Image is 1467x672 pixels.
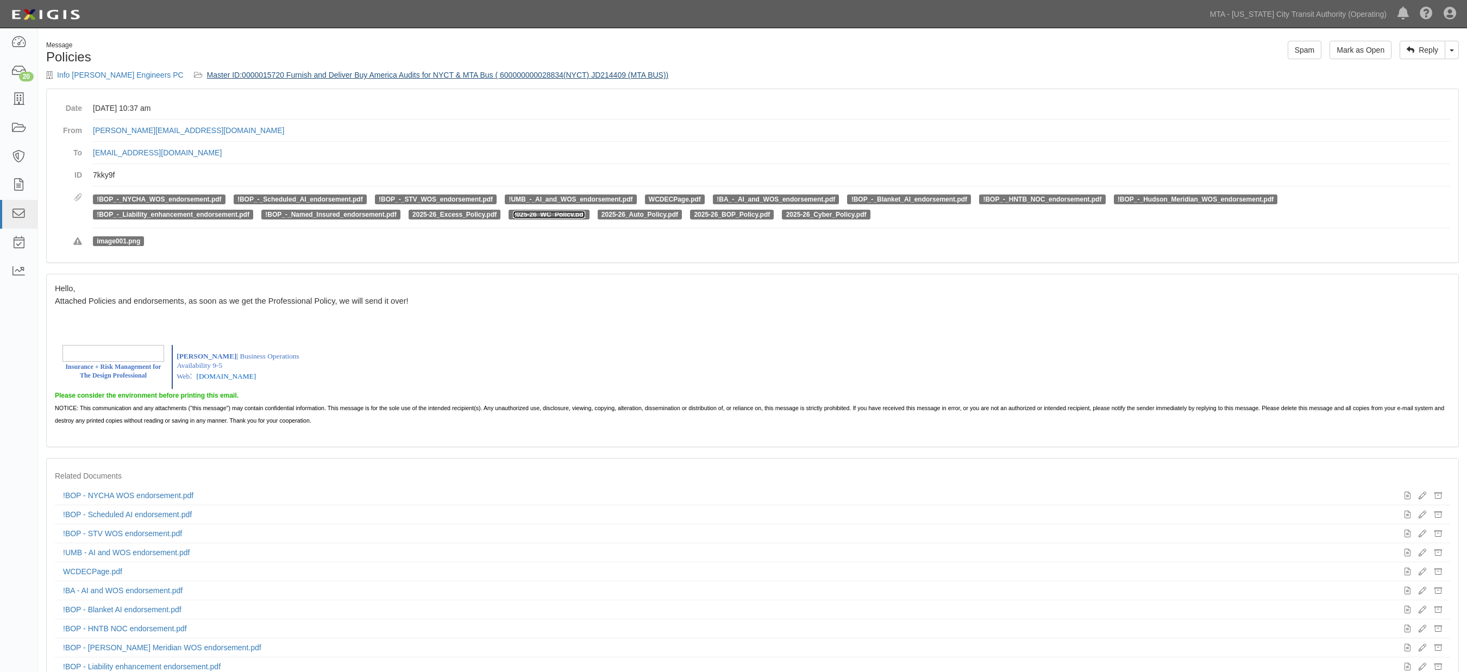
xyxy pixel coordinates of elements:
span: Web [177,372,190,380]
a: View [1405,509,1410,520]
div: !BOP - NYCHA WOS endorsement.pdf [63,490,1396,501]
a: !BOP - STV WOS endorsement.pdf [63,529,182,538]
a: !BOP_-_NYCHA_WOS_endorsement.pdf [97,196,221,203]
a: Edit Document [1419,566,1426,577]
div: WCDECPage.pdf [63,566,1396,577]
a: !BOP_-_STV_WOS_endorsement.pdf [379,196,493,203]
a: !BOP_-_Hudson_Meridian_WOS_endorsement.pdf [1118,196,1274,203]
a: !BOP - Liability enhancement endorsement.pdf [63,662,221,671]
a: Info [PERSON_NAME] Engineers PC [57,71,184,79]
div: !BOP - Hudson Meridian WOS endorsement.pdf [63,642,1396,653]
a: View [1405,661,1410,672]
dd: [DATE] 10:37 am [93,97,1450,120]
a: Edit Document [1419,604,1426,615]
div: !BOP - Scheduled AI endorsement.pdf [63,509,1396,520]
span: : [190,371,192,380]
a: Archive document [1434,604,1442,615]
a: View [1405,585,1410,596]
div: Message [46,41,744,50]
div: !BOP - Blanket AI endorsement.pdf [63,604,1396,615]
a: Archive document [1434,509,1442,520]
a: Archive document [1434,528,1442,539]
dt: From [55,120,82,136]
span: Attached Policies and endorsements, as soon as we get the Professional Policy, we will send it over! [55,297,409,305]
a: Archive document [1434,661,1442,672]
a: Mark as Open [1330,41,1391,59]
span: [PERSON_NAME] [177,352,236,360]
a: Archive document [1434,585,1442,596]
a: Reply [1400,41,1445,59]
div: 20 [19,72,34,81]
span: | Business Operations [237,352,299,360]
a: Edit Document [1419,642,1426,653]
a: 2025-26_Cyber_Policy.pdf [786,211,867,218]
a: [EMAIL_ADDRESS][DOMAIN_NAME] [93,148,222,157]
a: Edit Document [1419,623,1426,634]
dd: 7kky9f [93,164,1450,186]
span: image001.png [93,236,144,246]
a: [DOMAIN_NAME] [197,372,256,380]
a: Edit Document [1419,528,1426,539]
a: Edit Document [1419,661,1426,672]
a: View [1405,623,1410,634]
i: Rejected attachments. These file types are not supported. [73,238,82,246]
a: Spam [1288,41,1322,59]
a: Archive document [1434,623,1442,634]
a: !BOP_-_Named_Insured_endorsement.pdf [265,211,396,218]
a: !BA - AI and WOS endorsement.pdf [63,586,183,595]
a: !BA_-_AI_and_WOS_endorsement.pdf [717,196,835,203]
a: Edit Document [1419,585,1426,596]
a: Archive document [1434,642,1442,653]
a: Archive document [1434,547,1442,558]
span: Insurance + Risk Management for [65,363,161,370]
span: The Design Professional [80,372,147,379]
a: Edit Document [1419,547,1426,558]
a: 2025-26_WC_Policy.pdf [513,211,586,218]
a: [PERSON_NAME][EMAIL_ADDRESS][DOMAIN_NAME] [93,126,284,135]
a: !BOP - Blanket AI endorsement.pdf [63,605,181,614]
a: !BOP - HNTB NOC endorsement.pdf [63,624,187,633]
a: Edit Document [1419,509,1426,520]
div: !BOP - STV WOS endorsement.pdf [63,528,1396,539]
a: !BOP_-_Liability_enhancement_endorsement.pdf [97,211,249,218]
a: 2025-26_Auto_Policy.pdf [601,211,678,218]
a: Master ID:0000015720 Furnish and Deliver Buy America Audits for NYCT & MTA Bus ( 600000000028834(... [207,71,669,79]
img: logo-5460c22ac91f19d4615b14bd174203de0afe785f0fc80cf4dbbc73dc1793850b.png [8,5,83,24]
a: View [1405,528,1410,539]
span: NOTICE: This communication and any attachments ("this message") may contain confidential informat... [55,405,1444,424]
span: Availability 9-5 [177,361,222,369]
a: !BOP_-_Blanket_AI_endorsement.pdf [851,196,967,203]
a: Edit Document [1419,490,1426,501]
a: !BOP - Scheduled AI endorsement.pdf [63,510,192,519]
span: Please consider the environment before printing this email. [55,392,239,399]
div: !BOP - Liability enhancement endorsement.pdf [63,661,1396,672]
a: !UMB_-_AI_and_WOS_endorsement.pdf [509,196,632,203]
a: Archive document [1434,566,1442,577]
a: Archive document [1434,490,1442,501]
a: !BOP - [PERSON_NAME] Meridian WOS endorsement.pdf [63,643,261,652]
a: !BOP - NYCHA WOS endorsement.pdf [63,491,193,500]
a: 2025-26_Excess_Policy.pdf [412,211,497,218]
i: Help Center - Complianz [1420,8,1433,21]
a: !BOP_-_HNTB_NOC_endorsement.pdf [983,196,1101,203]
h5: Related Documents [55,472,1450,480]
a: View [1405,547,1410,558]
a: View [1405,642,1410,653]
a: View [1405,490,1410,501]
h1: Policies [46,50,744,64]
a: MTA - [US_STATE] City Transit Authority (Operating) [1205,3,1392,25]
a: View [1405,566,1410,577]
div: !UMB - AI and WOS endorsement.pdf [63,547,1396,558]
div: !BOP - HNTB NOC endorsement.pdf [63,623,1396,634]
a: View [1405,604,1410,615]
dt: Date [55,97,82,114]
span: Hello, [55,284,75,293]
a: 2025-26_BOP_Policy.pdf [694,211,770,218]
dt: To [55,142,82,158]
a: WCDECPage.pdf [63,567,122,576]
a: !UMB - AI and WOS endorsement.pdf [63,548,190,557]
i: Attachments [74,194,82,202]
a: !BOP_-_Scheduled_AI_endorsement.pdf [237,196,363,203]
dt: ID [55,164,82,180]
